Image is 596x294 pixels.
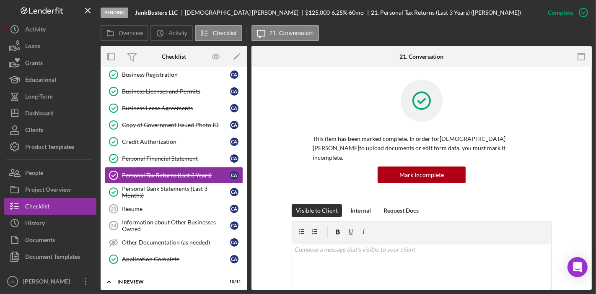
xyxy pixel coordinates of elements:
div: Credit Authorization [122,138,230,145]
button: Product Templates [4,138,96,155]
label: Overview [119,30,143,36]
button: People [4,164,96,181]
div: C A [230,255,238,263]
div: Loans [25,38,40,57]
div: Checklist [162,53,186,60]
a: 24Information about Other Businesses OwnedCA [105,217,243,234]
button: Internal [346,204,375,217]
div: C A [230,221,238,230]
button: History [4,215,96,232]
div: 60 mo [349,9,364,16]
label: 21. Conversation [269,30,314,36]
button: AL[PERSON_NAME] [4,273,96,290]
button: Dashboard [4,105,96,122]
a: Personal Financial StatementCA [105,150,243,167]
div: People [25,164,43,183]
a: Business RegistrationCA [105,66,243,83]
div: 10 / 11 [226,279,241,284]
a: Other Documentation (as needed)CA [105,234,243,251]
tspan: 23 [111,206,116,211]
div: Visible to Client [296,204,338,217]
a: 23ResumeCA [105,200,243,217]
button: Complete [539,4,592,21]
b: JunkBusters LLC [135,9,178,16]
div: Business Lease Agreements [122,105,230,112]
a: Business Licenses and PermitsCA [105,83,243,100]
div: In Review [117,279,220,284]
button: 21. Conversation [251,25,319,41]
button: Activity [4,21,96,38]
button: Clients [4,122,96,138]
button: Document Templates [4,248,96,265]
div: History [25,215,45,234]
div: Open Intercom Messenger [567,257,588,277]
div: Project Overview [25,181,71,200]
div: C A [230,70,238,79]
div: C A [230,238,238,247]
a: Personal Bank Statements (Last 3 Months)CA [105,184,243,200]
button: Activity [150,25,192,41]
span: $125,000 [306,9,330,16]
div: C A [230,154,238,163]
button: Grants [4,55,96,71]
div: Long-Term [25,88,53,107]
div: Information about Other Businesses Owned [122,219,230,232]
div: Personal Bank Statements (Last 3 Months) [122,185,230,199]
a: Copy of Government Issued Photo IDCA [105,117,243,133]
button: Visible to Client [292,204,342,217]
div: C A [230,138,238,146]
a: Business Lease AgreementsCA [105,100,243,117]
button: Educational [4,71,96,88]
div: 21. Personal Tax Returns (Last 3 Years) ([PERSON_NAME]) [371,9,521,16]
div: Complete [548,4,573,21]
button: Loans [4,38,96,55]
div: C A [230,104,238,112]
div: Documents [25,232,55,250]
p: This item has been marked complete. In order for [DEMOGRAPHIC_DATA][PERSON_NAME] to upload docume... [313,134,531,162]
div: 21. Conversation [400,53,444,60]
div: Business Registration [122,71,230,78]
div: Product Templates [25,138,74,157]
div: Grants [25,55,43,73]
div: Copy of Government Issued Photo ID [122,122,230,128]
div: Business Licenses and Permits [122,88,230,95]
div: C A [230,121,238,129]
button: Project Overview [4,181,96,198]
button: Documents [4,232,96,248]
button: Checklist [195,25,242,41]
label: Activity [168,30,187,36]
div: C A [230,87,238,96]
button: Long-Term [4,88,96,105]
div: Internal [350,204,371,217]
label: Checklist [213,30,237,36]
div: C A [230,188,238,196]
div: [DEMOGRAPHIC_DATA] [PERSON_NAME] [185,9,306,16]
div: [PERSON_NAME] [21,273,75,292]
div: Dashboard [25,105,54,124]
div: Application Complete [122,256,230,263]
div: C A [230,205,238,213]
div: Other Documentation (as needed) [122,239,230,246]
div: 6.25 % [332,9,347,16]
tspan: 24 [111,223,117,228]
div: C A [230,171,238,180]
button: Request Docs [379,204,423,217]
a: Credit AuthorizationCA [105,133,243,150]
button: Mark Incomplete [378,167,466,183]
div: Checklist [25,198,49,217]
div: Activity [25,21,46,40]
button: Checklist [4,198,96,215]
a: Application CompleteCA [105,251,243,268]
button: Overview [101,25,148,41]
